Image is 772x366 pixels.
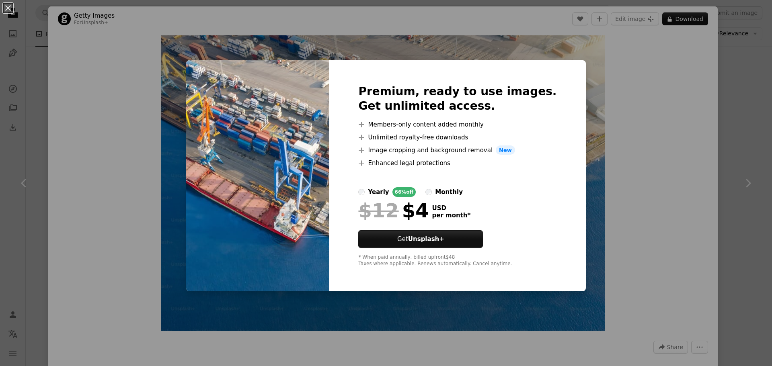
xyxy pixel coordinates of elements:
[358,84,556,113] h2: Premium, ready to use images. Get unlimited access.
[432,204,470,212] span: USD
[358,230,483,248] button: GetUnsplash+
[358,200,429,221] div: $4
[358,200,398,221] span: $12
[358,133,556,142] li: Unlimited royalty-free downloads
[358,145,556,155] li: Image cropping and background removal
[368,187,389,197] div: yearly
[358,189,365,195] input: yearly66%off
[425,189,432,195] input: monthly
[408,235,444,243] strong: Unsplash+
[358,254,556,267] div: * When paid annually, billed upfront $48 Taxes where applicable. Renews automatically. Cancel any...
[358,158,556,168] li: Enhanced legal protections
[392,187,416,197] div: 66% off
[496,145,515,155] span: New
[186,60,329,292] img: premium_photo-1661962790759-8590e25dcdb2
[435,187,463,197] div: monthly
[358,120,556,129] li: Members-only content added monthly
[432,212,470,219] span: per month *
